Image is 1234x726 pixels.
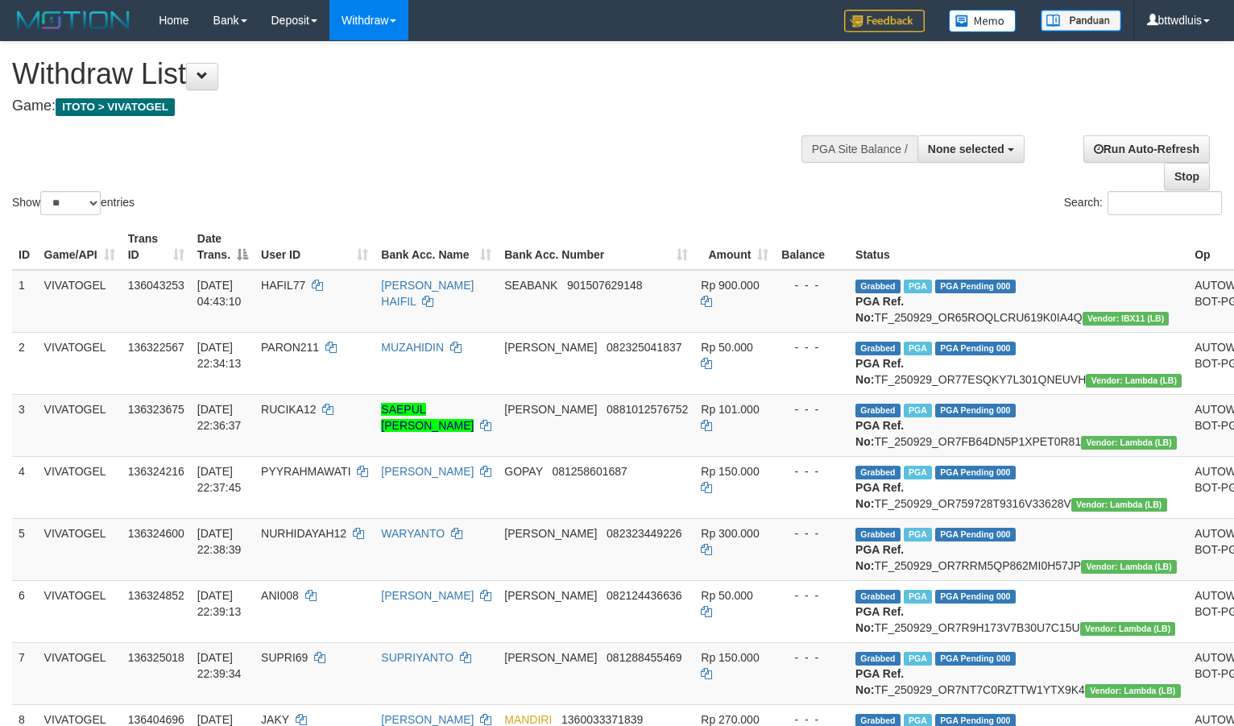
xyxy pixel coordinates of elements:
[12,270,38,333] td: 1
[381,465,474,478] a: [PERSON_NAME]
[504,341,597,354] span: [PERSON_NAME]
[381,403,474,432] a: SAEPUL [PERSON_NAME]
[1081,560,1177,574] span: Vendor URL: https://dashboard.q2checkout.com/secure
[917,135,1025,163] button: None selected
[701,403,759,416] span: Rp 101.000
[261,713,289,726] span: JAKY
[801,135,917,163] div: PGA Site Balance /
[12,58,806,90] h1: Withdraw List
[261,589,299,602] span: ANI008
[781,587,843,604] div: - - -
[855,543,904,572] b: PGA Ref. No:
[904,280,932,293] span: Marked by bttarif
[701,527,759,540] span: Rp 300.000
[849,394,1188,456] td: TF_250929_OR7FB64DN5P1XPET0R81
[504,527,597,540] span: [PERSON_NAME]
[781,463,843,479] div: - - -
[197,651,242,680] span: [DATE] 22:39:34
[928,143,1004,156] span: None selected
[12,394,38,456] td: 3
[1081,436,1177,450] span: Vendor URL: https://dashboard.q2checkout.com/secure
[701,651,759,664] span: Rp 150.000
[849,456,1188,518] td: TF_250929_OR759728T9316V33628V
[1164,163,1210,190] a: Stop
[781,339,843,355] div: - - -
[261,403,316,416] span: RUCIKA12
[504,713,552,726] span: MANDIRI
[381,651,453,664] a: SUPRIYANTO
[1085,684,1181,698] span: Vendor URL: https://dashboard.q2checkout.com/secure
[1083,135,1210,163] a: Run Auto-Refresh
[38,224,122,270] th: Game/API: activate to sort column ascending
[197,527,242,556] span: [DATE] 22:38:39
[701,465,759,478] span: Rp 150.000
[855,342,901,355] span: Grabbed
[935,590,1016,604] span: PGA Pending
[607,589,681,602] span: Copy 082124436636 to clipboard
[855,404,901,417] span: Grabbed
[38,518,122,580] td: VIVATOGEL
[775,224,849,270] th: Balance
[122,224,191,270] th: Trans ID: activate to sort column ascending
[197,279,242,308] span: [DATE] 04:43:10
[381,341,444,354] a: MUZAHIDIN
[567,279,642,292] span: Copy 901507629148 to clipboard
[935,404,1016,417] span: PGA Pending
[855,652,901,666] span: Grabbed
[381,713,474,726] a: [PERSON_NAME]
[781,401,843,417] div: - - -
[701,713,759,726] span: Rp 270.000
[504,589,597,602] span: [PERSON_NAME]
[1108,191,1222,215] input: Search:
[128,527,184,540] span: 136324600
[12,332,38,394] td: 2
[12,580,38,642] td: 6
[381,527,445,540] a: WARYANTO
[381,589,474,602] a: [PERSON_NAME]
[607,341,681,354] span: Copy 082325041837 to clipboard
[855,419,904,448] b: PGA Ref. No:
[38,332,122,394] td: VIVATOGEL
[128,713,184,726] span: 136404696
[904,342,932,355] span: Marked by bttrenal
[504,651,597,664] span: [PERSON_NAME]
[607,651,681,664] span: Copy 081288455469 to clipboard
[261,527,346,540] span: NURHIDAYAH12
[197,403,242,432] span: [DATE] 22:36:37
[498,224,694,270] th: Bank Acc. Number: activate to sort column ascending
[849,224,1188,270] th: Status
[261,465,351,478] span: PYYRAHMAWATI
[1086,374,1182,388] span: Vendor URL: https://dashboard.q2checkout.com/secure
[935,342,1016,355] span: PGA Pending
[255,224,375,270] th: User ID: activate to sort column ascending
[607,403,688,416] span: Copy 0881012576752 to clipboard
[855,357,904,386] b: PGA Ref. No:
[128,651,184,664] span: 136325018
[375,224,498,270] th: Bank Acc. Name: activate to sort column ascending
[381,279,474,308] a: [PERSON_NAME] HAIFIL
[261,279,305,292] span: HAFIL77
[935,652,1016,666] span: PGA Pending
[12,642,38,704] td: 7
[12,191,135,215] label: Show entries
[12,224,38,270] th: ID
[849,580,1188,642] td: TF_250929_OR7R9H173V7B30U7C15U
[1080,622,1176,636] span: Vendor URL: https://dashboard.q2checkout.com/secure
[701,341,753,354] span: Rp 50.000
[1041,10,1121,31] img: panduan.png
[12,518,38,580] td: 5
[128,589,184,602] span: 136324852
[191,224,255,270] th: Date Trans.: activate to sort column descending
[128,341,184,354] span: 136322567
[781,525,843,541] div: - - -
[38,394,122,456] td: VIVATOGEL
[197,465,242,494] span: [DATE] 22:37:45
[197,341,242,370] span: [DATE] 22:34:13
[855,605,904,634] b: PGA Ref. No:
[38,270,122,333] td: VIVATOGEL
[855,481,904,510] b: PGA Ref. No:
[694,224,775,270] th: Amount: activate to sort column ascending
[781,649,843,666] div: - - -
[904,652,932,666] span: Marked by bttrenal
[504,279,557,292] span: SEABANK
